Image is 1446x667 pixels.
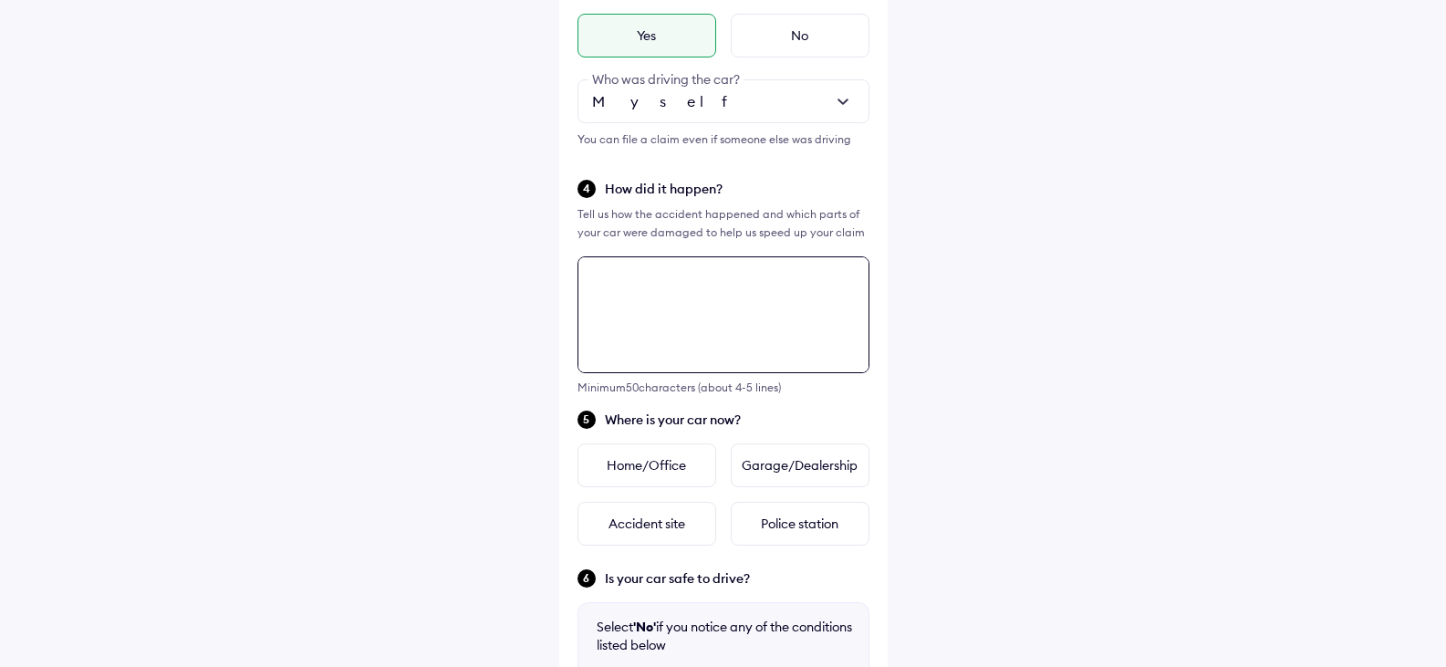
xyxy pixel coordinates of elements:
[597,618,852,654] div: Select if you notice any of the conditions listed below
[731,14,869,57] div: No
[577,14,716,57] div: Yes
[605,180,869,198] span: How did it happen?
[577,502,716,546] div: Accident site
[577,380,869,394] div: Minimum 50 characters (about 4-5 lines)
[592,92,743,110] span: Myself
[633,619,656,635] b: 'No'
[577,443,716,487] div: Home/Office
[605,569,869,588] span: Is your car safe to drive?
[731,443,869,487] div: Garage/Dealership
[577,205,869,242] div: Tell us how the accident happened and which parts of your car were damaged to help us speed up yo...
[577,130,869,149] div: You can file a claim even if someone else was driving
[731,502,869,546] div: Police station
[605,411,869,429] span: Where is your car now?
